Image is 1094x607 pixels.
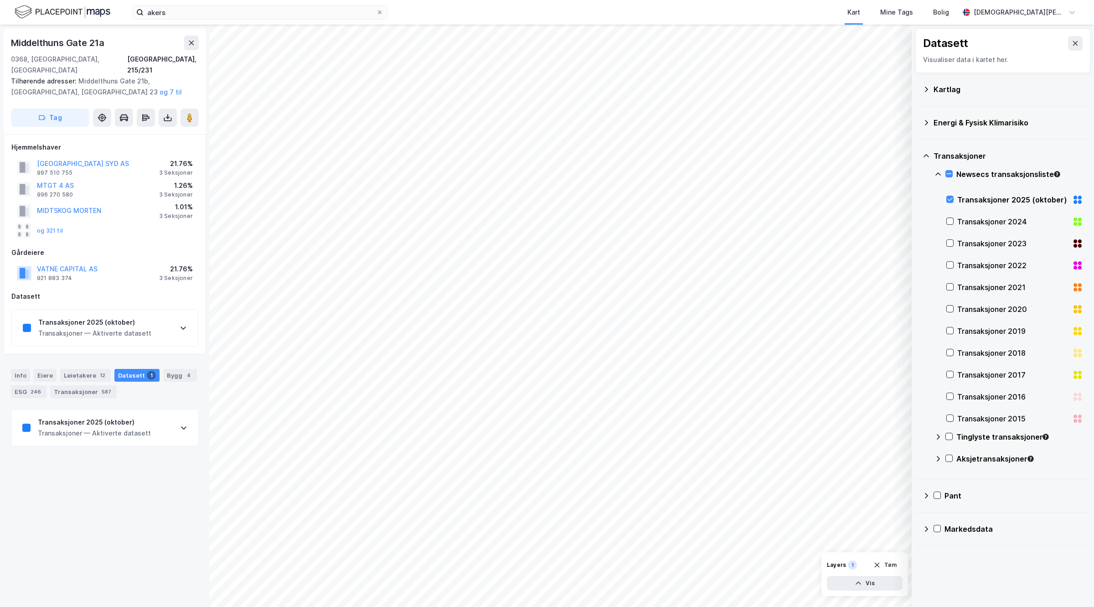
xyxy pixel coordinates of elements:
div: 4 [184,371,193,380]
div: 3 Seksjoner [159,275,193,282]
div: Datasett [923,36,968,51]
div: Transaksjoner 2022 [957,260,1068,271]
div: Datasett [114,369,160,382]
div: Hjemmelshaver [11,142,198,153]
div: Energi & Fysisk Klimarisiko [934,117,1083,128]
img: logo.f888ab2527a4732fd821a326f86c7f29.svg [15,4,110,20]
button: Tøm [867,558,903,572]
div: 21.76% [159,158,193,169]
div: Info [11,369,30,382]
span: Tilhørende adresser: [11,77,78,85]
div: Kartlag [934,84,1083,95]
div: Newsecs transaksjonsliste [956,169,1083,180]
div: [DEMOGRAPHIC_DATA][PERSON_NAME] [974,7,1065,18]
div: Layers [827,561,846,569]
div: Pant [944,490,1083,501]
div: Transaksjoner 2017 [957,369,1068,380]
div: Transaksjoner [50,385,117,398]
div: Tooltip anchor [1027,455,1035,463]
div: Transaksjoner [934,150,1083,161]
div: Transaksjoner 2025 (oktober) [957,194,1068,205]
div: 246 [29,387,43,396]
div: 997 510 755 [37,169,72,176]
div: Middelthuns Gate 21b, [GEOGRAPHIC_DATA], [GEOGRAPHIC_DATA] 23 [11,76,191,98]
div: Kart [847,7,860,18]
div: Transaksjoner 2020 [957,304,1068,315]
div: Transaksjoner — Aktiverte datasett [38,428,151,439]
div: Transaksjoner 2025 (oktober) [38,317,151,328]
div: Datasett [11,291,198,302]
div: Eiere [34,369,57,382]
div: 921 883 374 [37,275,72,282]
div: Bygg [163,369,197,382]
button: Tag [11,109,89,127]
div: Tooltip anchor [1042,433,1050,441]
div: ESG [11,385,46,398]
div: 0368, [GEOGRAPHIC_DATA], [GEOGRAPHIC_DATA] [11,54,127,76]
button: Vis [827,576,903,591]
div: Tooltip anchor [1053,170,1061,178]
div: [GEOGRAPHIC_DATA], 215/231 [127,54,199,76]
div: 3 Seksjoner [159,169,193,176]
div: 1 [848,560,857,570]
div: Transaksjoner 2023 [957,238,1068,249]
div: 12 [98,371,107,380]
div: Aksjetransaksjoner [956,453,1083,464]
div: 21.76% [159,264,193,275]
div: Leietakere [60,369,111,382]
div: 1.01% [159,202,193,213]
div: Visualiser data i kartet her. [923,54,1083,65]
div: Markedsdata [944,524,1083,534]
iframe: Chat Widget [1048,563,1094,607]
div: Mine Tags [880,7,913,18]
div: Tinglyste transaksjoner [956,431,1083,442]
div: Transaksjoner 2025 (oktober) [38,417,151,428]
div: Transaksjoner — Aktiverte datasett [38,328,151,339]
div: 1.26% [159,180,193,191]
div: 3 Seksjoner [159,191,193,198]
div: Bolig [933,7,949,18]
div: Transaksjoner 2016 [957,391,1068,402]
div: Transaksjoner 2024 [957,216,1068,227]
div: Transaksjoner 2015 [957,413,1068,424]
div: Transaksjoner 2019 [957,326,1068,337]
input: Søk på adresse, matrikkel, gårdeiere, leietakere eller personer [144,5,376,19]
div: Middelthuns Gate 21a [11,36,106,50]
div: 3 Seksjoner [159,213,193,220]
div: 996 270 580 [37,191,73,198]
div: 587 [100,387,113,396]
div: Transaksjoner 2021 [957,282,1068,293]
div: Gårdeiere [11,247,198,258]
div: 1 [147,371,156,380]
div: Transaksjoner 2018 [957,348,1068,358]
